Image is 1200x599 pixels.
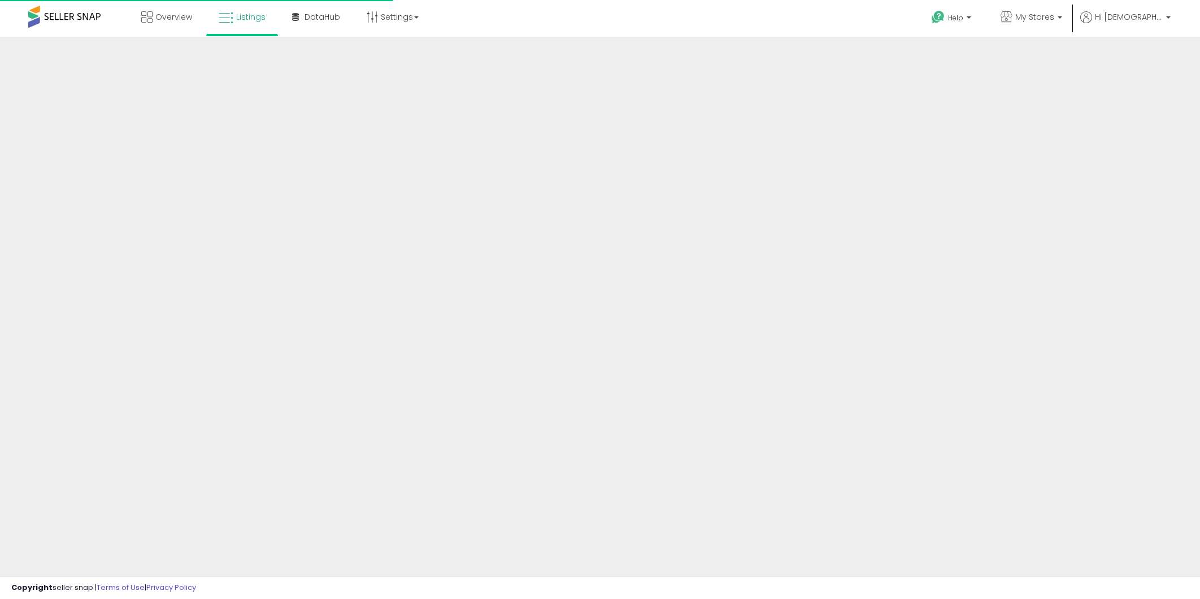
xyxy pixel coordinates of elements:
a: Hi [DEMOGRAPHIC_DATA] [1080,11,1171,37]
span: Hi [DEMOGRAPHIC_DATA] [1095,11,1163,23]
span: Overview [155,11,192,23]
span: My Stores [1015,11,1054,23]
a: Help [923,2,982,37]
span: DataHub [305,11,340,23]
span: Help [948,13,963,23]
i: Get Help [931,10,945,24]
span: Listings [236,11,266,23]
